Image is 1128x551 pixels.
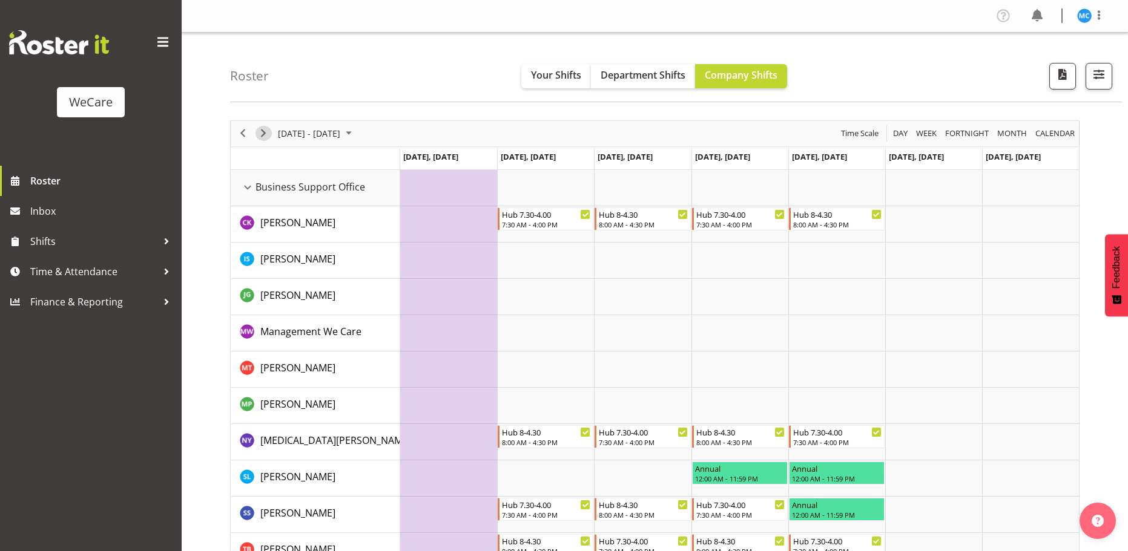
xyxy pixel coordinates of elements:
div: Savita Savita"s event - Annual Begin From Friday, October 31, 2025 at 12:00:00 AM GMT+13:00 Ends ... [789,498,885,521]
div: Chloe Kim"s event - Hub 8-4.30 Begin From Friday, October 31, 2025 at 8:00:00 AM GMT+13:00 Ends A... [789,207,885,230]
td: Millie Pumphrey resource [231,388,400,424]
div: Savita Savita"s event - Hub 7.30-4.00 Begin From Thursday, October 30, 2025 at 7:30:00 AM GMT+13:... [692,498,788,521]
div: Hub 7.30-4.00 [696,208,785,220]
span: Shifts [30,232,157,250]
a: [PERSON_NAME] [260,215,335,230]
a: [PERSON_NAME] [260,252,335,266]
span: [MEDICAL_DATA][PERSON_NAME] [260,434,411,447]
div: Hub 8-4.30 [793,208,882,220]
a: [PERSON_NAME] [260,288,335,302]
button: Feedback - Show survey [1105,234,1128,316]
span: Management We Care [260,325,361,338]
div: 8:00 AM - 4:30 PM [793,220,882,229]
td: Nikita Yates resource [231,424,400,460]
div: Savita Savita"s event - Hub 8-4.30 Begin From Wednesday, October 29, 2025 at 8:00:00 AM GMT+13:00... [595,498,690,521]
div: Hub 7.30-4.00 [502,498,590,510]
td: Janine Grundler resource [231,279,400,315]
div: Hub 8-4.30 [502,535,590,547]
div: 12:00 AM - 11:59 PM [695,474,785,483]
button: Filter Shifts [1086,63,1112,90]
td: Isabel Simcox resource [231,243,400,279]
div: Savita Savita"s event - Hub 7.30-4.00 Begin From Tuesday, October 28, 2025 at 7:30:00 AM GMT+13:0... [498,498,593,521]
span: Department Shifts [601,68,685,82]
div: Nikita Yates"s event - Hub 8-4.30 Begin From Tuesday, October 28, 2025 at 8:00:00 AM GMT+13:00 En... [498,425,593,448]
button: Time Scale [839,126,881,141]
div: Chloe Kim"s event - Hub 7.30-4.00 Begin From Thursday, October 30, 2025 at 7:30:00 AM GMT+13:00 E... [692,207,788,230]
div: 7:30 AM - 4:00 PM [696,510,785,520]
img: help-xxl-2.png [1092,515,1104,527]
span: Inbox [30,202,176,220]
span: Time Scale [840,126,880,141]
div: 7:30 AM - 4:00 PM [793,437,882,447]
button: Month [1034,126,1077,141]
div: Hub 8-4.30 [696,426,785,438]
div: Hub 7.30-4.00 [793,426,882,438]
div: WeCare [69,93,113,111]
span: Finance & Reporting [30,293,157,311]
div: Chloe Kim"s event - Hub 7.30-4.00 Begin From Tuesday, October 28, 2025 at 7:30:00 AM GMT+13:00 En... [498,207,593,230]
span: Fortnight [944,126,990,141]
span: Feedback [1111,246,1122,289]
div: Nikita Yates"s event - Hub 7.30-4.00 Begin From Friday, October 31, 2025 at 7:30:00 AM GMT+13:00 ... [789,425,885,448]
span: Your Shifts [531,68,581,82]
td: Chloe Kim resource [231,206,400,243]
button: Your Shifts [521,64,591,88]
button: Download a PDF of the roster according to the set date range. [1049,63,1076,90]
button: Department Shifts [591,64,695,88]
span: [DATE], [DATE] [403,151,458,162]
div: Hub 7.30-4.00 [793,535,882,547]
span: [DATE], [DATE] [889,151,944,162]
a: [MEDICAL_DATA][PERSON_NAME] [260,433,411,448]
td: Michelle Thomas resource [231,351,400,388]
button: Timeline Day [891,126,910,141]
span: [PERSON_NAME] [260,506,335,520]
td: Sarah Lamont resource [231,460,400,497]
a: [PERSON_NAME] [260,360,335,375]
div: Oct 27 - Nov 02, 2025 [274,121,359,146]
div: 7:30 AM - 4:00 PM [696,220,785,229]
td: Savita Savita resource [231,497,400,533]
div: 7:30 AM - 4:00 PM [599,437,687,447]
div: Nikita Yates"s event - Hub 7.30-4.00 Begin From Wednesday, October 29, 2025 at 7:30:00 AM GMT+13:... [595,425,690,448]
button: October 2025 [276,126,357,141]
td: Business Support Office resource [231,170,400,206]
span: [PERSON_NAME] [260,216,335,229]
span: [PERSON_NAME] [260,397,335,411]
div: Annual [792,498,882,510]
span: [DATE], [DATE] [598,151,653,162]
span: [DATE], [DATE] [695,151,750,162]
div: Hub 8-4.30 [599,208,687,220]
div: 8:00 AM - 4:30 PM [696,437,785,447]
td: Management We Care resource [231,315,400,351]
div: Hub 8-4.30 [599,498,687,510]
button: Fortnight [943,126,991,141]
div: 7:30 AM - 4:00 PM [502,220,590,229]
span: [DATE], [DATE] [792,151,847,162]
span: Business Support Office [256,180,365,194]
button: Timeline Week [914,126,939,141]
div: Sarah Lamont"s event - Annual Begin From Friday, October 31, 2025 at 12:00:00 AM GMT+13:00 Ends A... [789,461,885,484]
a: [PERSON_NAME] [260,506,335,520]
button: Timeline Month [995,126,1029,141]
img: mary-childs10475.jpg [1077,8,1092,23]
div: Hub 7.30-4.00 [696,498,785,510]
img: Rosterit website logo [9,30,109,54]
div: 12:00 AM - 11:59 PM [792,510,882,520]
div: Chloe Kim"s event - Hub 8-4.30 Begin From Wednesday, October 29, 2025 at 8:00:00 AM GMT+13:00 End... [595,207,690,230]
a: [PERSON_NAME] [260,469,335,484]
button: Previous [235,126,251,141]
div: 8:00 AM - 4:30 PM [599,510,687,520]
div: Sarah Lamont"s event - Annual Begin From Thursday, October 30, 2025 at 12:00:00 AM GMT+13:00 Ends... [692,461,788,484]
a: Management We Care [260,324,361,339]
div: Hub 7.30-4.00 [599,535,687,547]
div: Annual [695,462,785,474]
div: 8:00 AM - 4:30 PM [502,437,590,447]
span: Company Shifts [705,68,777,82]
a: [PERSON_NAME] [260,397,335,411]
div: 7:30 AM - 4:00 PM [502,510,590,520]
div: Nikita Yates"s event - Hub 8-4.30 Begin From Thursday, October 30, 2025 at 8:00:00 AM GMT+13:00 E... [692,425,788,448]
button: Next [256,126,272,141]
button: Company Shifts [695,64,787,88]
